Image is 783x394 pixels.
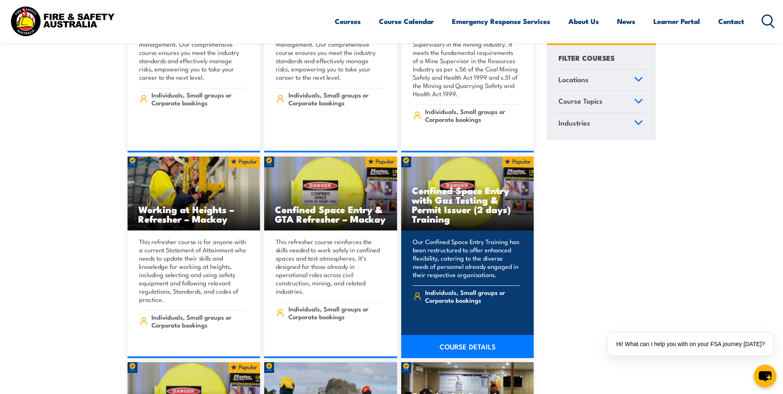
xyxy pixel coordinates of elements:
[276,24,383,81] p: Gain the advanced skills and confidence needed to excel in risk management. Our comprehensive cou...
[452,10,550,32] a: Emergency Response Services
[555,70,647,91] a: Locations
[276,237,383,295] p: This refresher course reinforces the skills needed to work safely in confined spaces and test atm...
[608,332,773,356] div: Hi! What can I help you with on your FSA journey [DATE]?
[139,237,246,304] p: This refresher course is for anyone with a current Statement of Attainment who needs to update th...
[335,10,361,32] a: Courses
[568,10,599,32] a: About Us
[425,107,520,123] span: Individuals, Small groups or Corporate bookings
[754,365,776,387] button: chat-button
[401,335,534,358] a: COURSE DETAILS
[289,91,383,107] span: Individuals, Small groups or Corporate bookings
[555,113,647,135] a: Industries
[653,10,700,32] a: Learner Portal
[275,204,386,223] h3: Confined Space Entry & GTA Refresher – Mackay
[401,157,534,231] img: Confined Space Entry
[151,91,246,107] span: Individuals, Small groups or Corporate bookings
[412,185,523,223] h3: Confined Space Entry with Gas Testing & Permit Issuer (2 days) Training
[289,305,383,320] span: Individuals, Small groups or Corporate bookings
[558,52,615,63] h4: FILTER COURSES
[264,157,397,231] a: Confined Space Entry & GTA Refresher – Mackay
[264,157,397,231] img: Confined Space Entry
[138,204,250,223] h3: Working at Heights – Refresher – Mackay
[128,157,260,231] a: Working at Heights – Refresher – Mackay
[425,288,520,304] span: Individuals, Small groups or Corporate bookings
[151,313,246,329] span: Individuals, Small groups or Corporate bookings
[413,237,520,279] p: Our Confined Space Entry Training has been restructured to offer enhanced flexibility, catering t...
[139,24,246,81] p: Gain the advanced skills and confidence needed to excel in risk management. Our comprehensive cou...
[617,10,635,32] a: News
[128,157,260,231] img: Work Safely at Heights Training (1)
[555,92,647,113] a: Course Topics
[558,96,603,107] span: Course Topics
[379,10,434,32] a: Course Calendar
[558,117,590,128] span: Industries
[718,10,744,32] a: Contact
[413,24,520,98] p: This G189 Mine Supervisor (formerly S123) course is mandatory for all Supervisors in the mining i...
[401,157,534,231] a: Confined Space Entry with Gas Testing & Permit Issuer (2 days) Training
[558,74,589,85] span: Locations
